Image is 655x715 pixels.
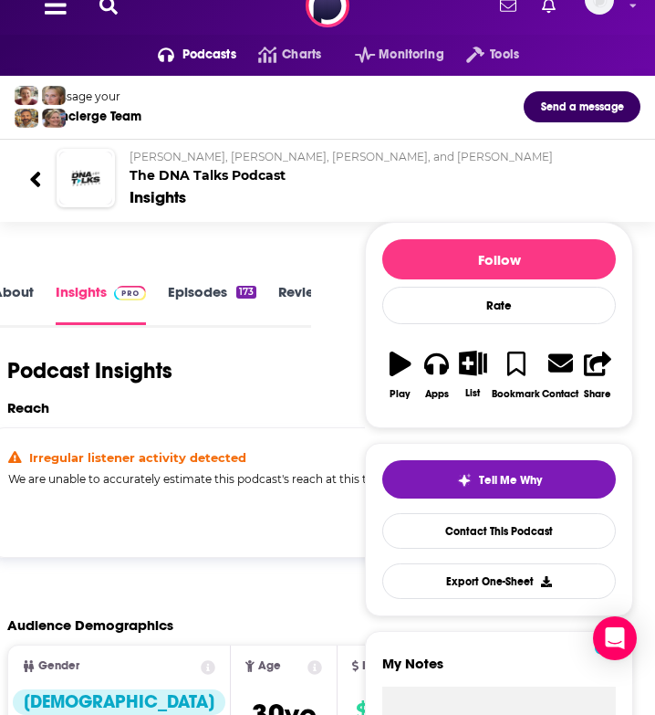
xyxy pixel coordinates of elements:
[491,339,541,411] button: Bookmark
[182,42,236,68] span: Podcasts
[7,399,49,416] h2: Reach
[382,239,616,279] button: Follow
[278,283,331,324] a: Reviews
[333,40,444,69] button: open menu
[425,388,449,400] div: Apps
[455,339,492,410] button: List
[38,660,79,672] span: Gender
[579,339,616,411] button: Share
[130,150,553,163] span: [PERSON_NAME], [PERSON_NAME], [PERSON_NAME], and [PERSON_NAME]
[236,40,321,69] a: Charts
[584,388,611,400] div: Share
[362,660,404,672] span: Income
[593,616,637,660] div: Open Intercom Messenger
[444,40,519,69] button: open menu
[130,187,186,207] div: Insights
[541,339,579,411] a: Contact
[8,472,551,486] h5: We are unable to accurately estimate this podcast's reach at this time.
[15,109,38,128] img: Jon Profile
[382,563,616,599] button: Export One-Sheet
[457,473,472,488] img: tell me why sparkle
[490,42,519,68] span: Tools
[114,286,146,300] img: Podchaser Pro
[542,387,578,400] div: Contact
[29,450,246,465] h4: Irregular listener activity detected
[56,283,146,324] a: InsightsPodchaser Pro
[45,109,141,124] div: Concierge Team
[390,388,411,400] div: Play
[258,660,281,672] span: Age
[492,388,540,400] div: Bookmark
[45,89,141,103] div: Message your
[382,655,616,687] label: My Notes
[382,460,616,499] button: tell me why sparkleTell Me Why
[168,283,256,324] a: Episodes173
[382,339,419,411] button: Play
[419,339,455,411] button: Apps
[465,387,480,399] div: List
[15,86,38,105] img: Sydney Profile
[479,473,542,488] span: Tell Me Why
[13,689,225,715] div: [DEMOGRAPHIC_DATA]
[524,91,640,122] button: Send a message
[382,513,616,549] a: Contact This Podcast
[42,109,66,128] img: Barbara Profile
[136,40,236,69] button: open menu
[42,86,66,105] img: Jules Profile
[382,287,616,324] div: Rate
[236,286,256,299] div: 173
[59,152,112,205] img: The DNA Talks Podcast
[7,616,173,634] h2: Audience Demographics
[7,357,172,384] h1: Podcast Insights
[282,42,321,68] span: Charts
[130,150,626,184] h2: The DNA Talks Podcast
[379,42,443,68] span: Monitoring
